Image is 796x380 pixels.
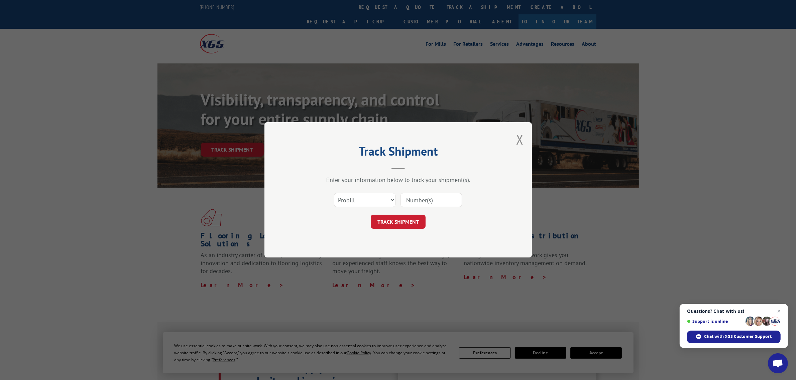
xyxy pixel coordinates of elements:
h2: Track Shipment [298,147,498,159]
div: Enter your information below to track your shipment(s). [298,176,498,184]
span: Chat with XGS Customer Support [704,334,772,340]
span: Chat with XGS Customer Support [687,331,781,343]
span: Support is online [687,319,743,324]
a: Open chat [768,353,788,373]
button: Close modal [516,131,524,148]
input: Number(s) [401,193,462,207]
button: TRACK SHIPMENT [371,215,426,229]
span: Questions? Chat with us! [687,309,781,314]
